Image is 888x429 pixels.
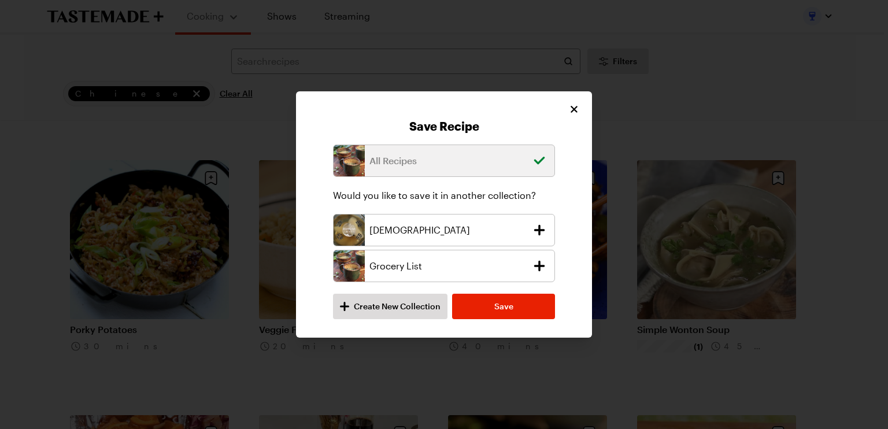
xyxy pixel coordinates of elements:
[333,214,555,246] button: add recipe to Asian collection
[369,154,527,168] p: All Recipes
[333,188,555,202] p: Would you like to save it in another collection?
[333,294,447,319] button: Create New Collection
[369,223,527,237] p: [DEMOGRAPHIC_DATA]
[354,301,441,312] span: Create New Collection
[308,119,580,133] h2: Save Recipe
[494,301,513,312] span: Save
[369,259,527,273] p: Grocery List
[568,103,580,116] button: Close
[333,250,555,282] button: add recipe to Grocery List collection
[452,294,555,319] button: Save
